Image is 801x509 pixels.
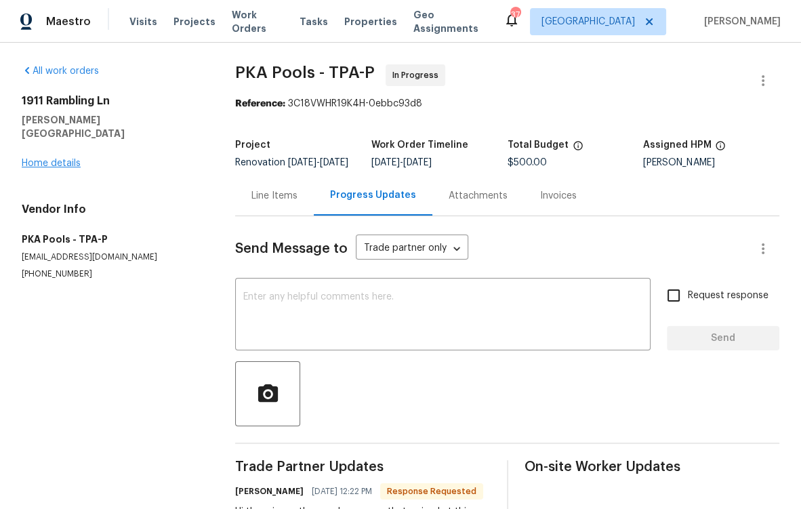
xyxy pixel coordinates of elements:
div: [PERSON_NAME] [643,158,779,167]
span: PKA Pools - TPA-P [235,64,375,81]
span: The hpm assigned to this work order. [715,140,726,158]
div: Trade partner only [356,238,468,260]
span: The total cost of line items that have been proposed by Opendoor. This sum includes line items th... [573,140,583,158]
h6: [PERSON_NAME] [235,485,304,498]
h5: [PERSON_NAME][GEOGRAPHIC_DATA] [22,113,203,140]
div: Line Items [251,189,297,203]
span: Projects [173,15,215,28]
h5: Project [235,140,270,150]
h2: 1911 Rambling Ln [22,94,203,108]
h5: PKA Pools - TPA-P [22,232,203,246]
span: Tasks [300,17,328,26]
span: In Progress [392,68,444,82]
span: Work Orders [232,8,283,35]
span: [PERSON_NAME] [699,15,781,28]
h5: Work Order Timeline [371,140,468,150]
div: Attachments [449,189,508,203]
span: [DATE] [403,158,432,167]
div: 37 [510,8,520,22]
span: [GEOGRAPHIC_DATA] [541,15,635,28]
span: - [371,158,432,167]
span: Maestro [46,15,91,28]
span: [DATE] 12:22 PM [312,485,372,498]
span: - [288,158,348,167]
h4: Vendor Info [22,203,203,216]
span: Request response [688,289,768,303]
a: All work orders [22,66,99,76]
div: 3C18VWHR19K4H-0ebbc93d8 [235,97,779,110]
span: Trade Partner Updates [235,460,490,474]
h5: Total Budget [508,140,569,150]
b: Reference: [235,99,285,108]
span: [DATE] [320,158,348,167]
h5: Assigned HPM [643,140,711,150]
span: [DATE] [371,158,400,167]
p: [EMAIL_ADDRESS][DOMAIN_NAME] [22,251,203,263]
span: Geo Assignments [413,8,487,35]
span: Renovation [235,158,348,167]
span: [DATE] [288,158,316,167]
span: Send Message to [235,242,348,256]
span: $500.00 [508,158,547,167]
p: [PHONE_NUMBER] [22,268,203,280]
span: Properties [344,15,397,28]
span: Response Requested [382,485,482,498]
span: On-site Worker Updates [525,460,779,474]
div: Progress Updates [330,188,416,202]
div: Invoices [540,189,577,203]
span: Visits [129,15,157,28]
a: Home details [22,159,81,168]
